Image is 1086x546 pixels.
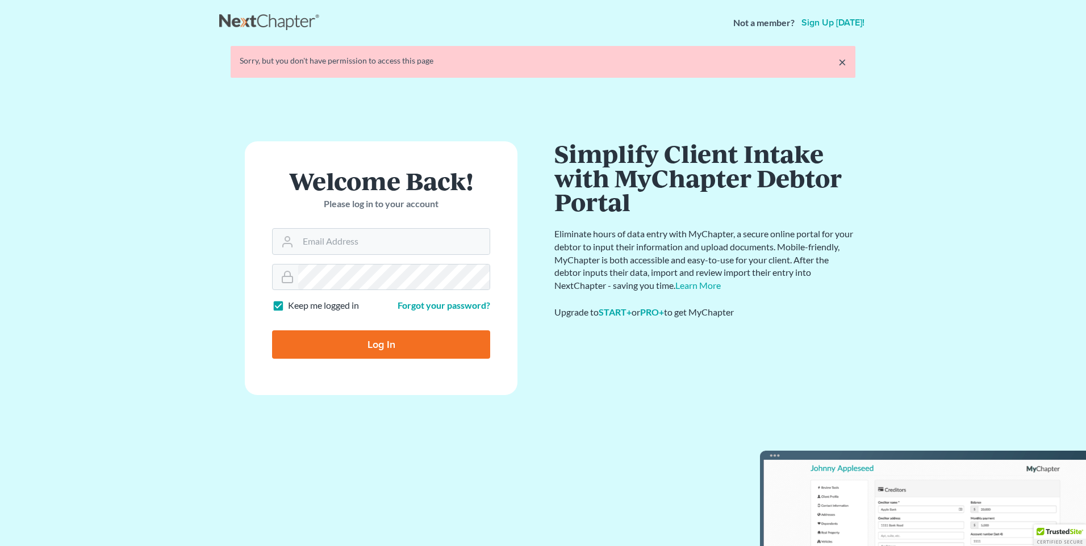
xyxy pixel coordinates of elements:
div: Upgrade to or to get MyChapter [554,306,855,319]
a: Forgot your password? [398,300,490,310]
a: Learn More [675,280,721,291]
label: Keep me logged in [288,299,359,312]
h1: Simplify Client Intake with MyChapter Debtor Portal [554,141,855,214]
input: Email Address [298,229,490,254]
div: TrustedSite Certified [1034,524,1086,546]
a: PRO+ [640,306,664,317]
p: Please log in to your account [272,198,490,211]
input: Log In [272,330,490,359]
div: Sorry, but you don't have permission to access this page [240,55,846,66]
a: START+ [599,306,632,317]
p: Eliminate hours of data entry with MyChapter, a secure online portal for your debtor to input the... [554,228,855,292]
a: Sign up [DATE]! [799,18,867,27]
h1: Welcome Back! [272,169,490,193]
strong: Not a member? [733,16,795,30]
a: × [838,55,846,69]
